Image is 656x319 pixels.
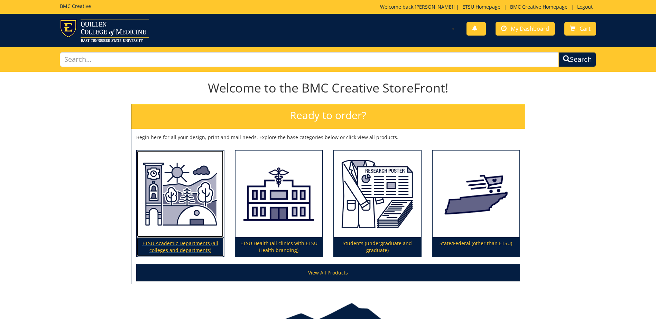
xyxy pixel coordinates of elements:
[334,151,421,257] a: Students (undergraduate and graduate)
[459,3,504,10] a: ETSU Homepage
[334,151,421,238] img: Students (undergraduate and graduate)
[433,237,519,257] p: State/Federal (other than ETSU)
[60,19,149,42] img: ETSU logo
[334,237,421,257] p: Students (undergraduate and graduate)
[235,151,322,238] img: ETSU Health (all clinics with ETSU Health branding)
[136,264,520,281] a: View All Products
[433,151,519,257] a: State/Federal (other than ETSU)
[137,151,224,257] a: ETSU Academic Departments (all colleges and departments)
[558,52,596,67] button: Search
[137,151,224,238] img: ETSU Academic Departments (all colleges and departments)
[511,25,549,32] span: My Dashboard
[415,3,453,10] a: [PERSON_NAME]
[235,151,322,257] a: ETSU Health (all clinics with ETSU Health branding)
[60,3,91,9] h5: BMC Creative
[496,22,555,36] a: My Dashboard
[131,104,525,129] h2: Ready to order?
[136,134,520,141] p: Begin here for all your design, print and mail needs. Explore the base categories below or click ...
[433,151,519,238] img: State/Federal (other than ETSU)
[580,25,591,32] span: Cart
[235,237,322,257] p: ETSU Health (all clinics with ETSU Health branding)
[507,3,571,10] a: BMC Creative Homepage
[137,237,224,257] p: ETSU Academic Departments (all colleges and departments)
[574,3,596,10] a: Logout
[564,22,596,36] a: Cart
[60,52,559,67] input: Search...
[380,3,596,10] p: Welcome back, ! | | |
[131,81,525,95] h1: Welcome to the BMC Creative StoreFront!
